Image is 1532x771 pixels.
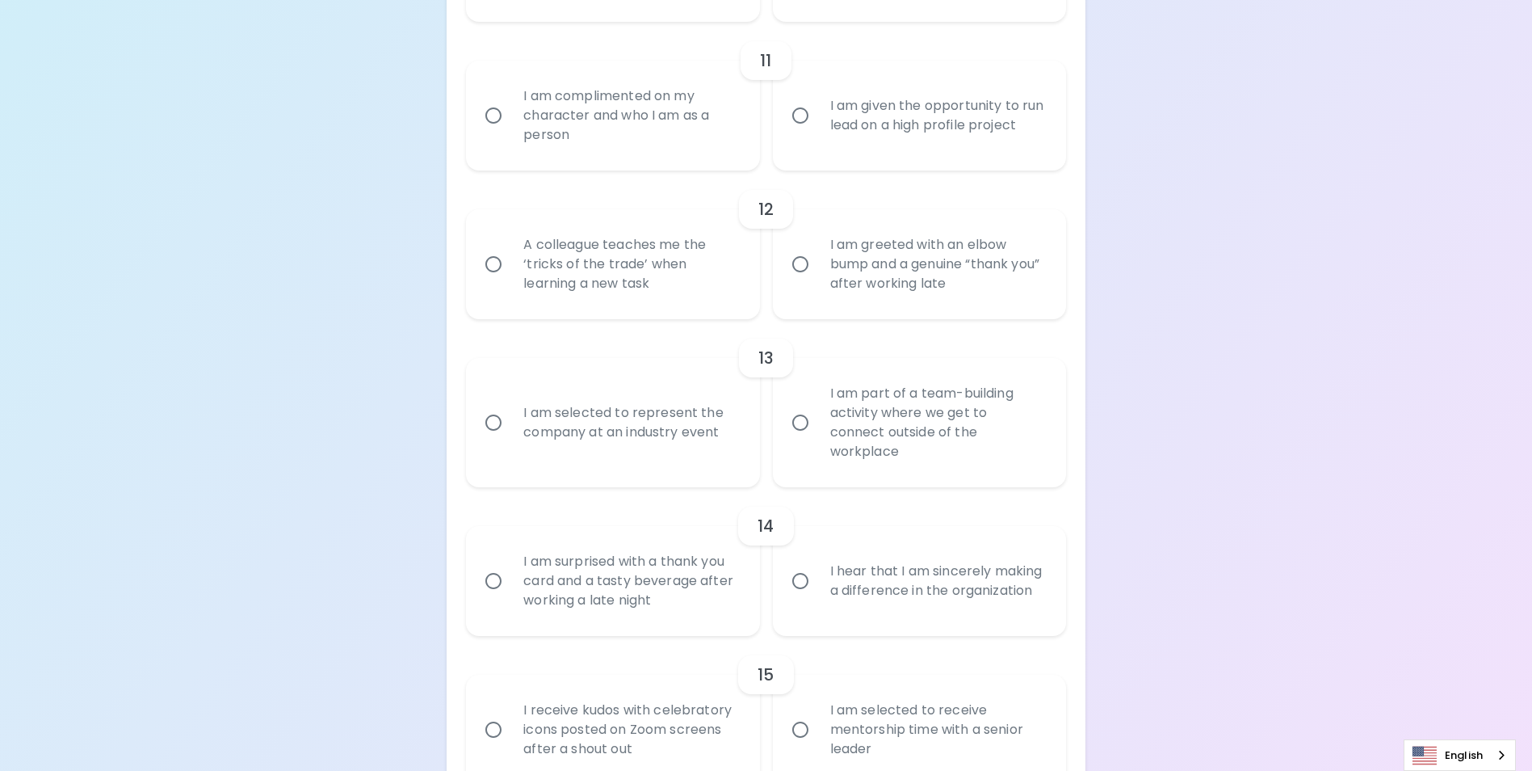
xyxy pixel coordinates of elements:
[466,22,1065,171] div: choice-group-check
[758,196,774,222] h6: 12
[466,171,1065,319] div: choice-group-check
[510,384,750,461] div: I am selected to represent the company at an industry event
[817,542,1057,620] div: I hear that I am sincerely making a difference in the organization
[510,216,750,313] div: A colleague teaches me the ‘tricks of the trade’ when learning a new task
[510,533,750,630] div: I am surprised with a thank you card and a tasty beverage after working a late night
[758,513,774,539] h6: 14
[817,364,1057,481] div: I am part of a team-building activity where we get to connect outside of the workplace
[1404,739,1516,771] div: Language
[510,67,750,164] div: I am complimented on my character and who I am as a person
[466,487,1065,636] div: choice-group-check
[817,77,1057,154] div: I am given the opportunity to run lead on a high profile project
[1404,739,1516,771] aside: Language selected: English
[758,345,774,371] h6: 13
[817,216,1057,313] div: I am greeted with an elbow bump and a genuine “thank you” after working late
[760,48,771,74] h6: 11
[758,662,774,688] h6: 15
[1404,740,1515,770] a: English
[466,319,1065,487] div: choice-group-check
